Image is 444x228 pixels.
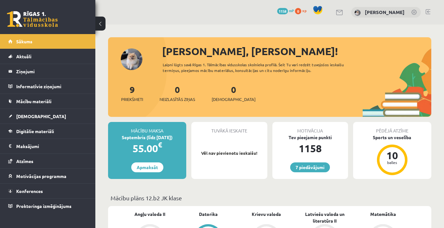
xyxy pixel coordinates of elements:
[295,8,301,14] span: 0
[16,139,87,153] legend: Maksājumi
[8,139,87,153] a: Maksājumi
[121,84,143,103] a: 9Priekšmeti
[272,122,348,134] div: Motivācija
[108,122,186,134] div: Mācību maksa
[16,64,87,79] legend: Ziņojumi
[8,64,87,79] a: Ziņojumi
[8,124,87,139] a: Digitālie materiāli
[212,84,256,103] a: 0[DEMOGRAPHIC_DATA]
[16,128,54,134] span: Digitālie materiāli
[277,8,294,13] a: 1158 mP
[353,122,431,134] div: Pēdējā atzīme
[191,122,267,134] div: Tuvākā ieskaite
[16,188,43,194] span: Konferences
[16,53,31,59] span: Aktuāli
[111,194,429,202] p: Mācību plāns 12.b2 JK klase
[131,162,163,172] a: Apmaksāt
[272,134,348,141] div: Tev pieejamie punkti
[365,9,405,15] a: [PERSON_NAME]
[163,62,357,73] div: Laipni lūgts savā Rīgas 1. Tālmācības vidusskolas skolnieka profilā. Šeit Tu vari redzēt tuvojošo...
[277,8,288,14] span: 1158
[353,134,431,176] a: Sports un veselība 10 balles
[8,79,87,94] a: Informatīvie ziņojumi
[160,96,195,103] span: Neizlasītās ziņas
[289,8,294,13] span: mP
[8,109,87,124] a: [DEMOGRAPHIC_DATA]
[121,96,143,103] span: Priekšmeti
[370,211,396,217] a: Matemātika
[16,79,87,94] legend: Informatīvie ziņojumi
[383,150,402,160] div: 10
[199,211,218,217] a: Datorika
[296,211,354,224] a: Latviešu valoda un literatūra II
[16,98,51,104] span: Mācību materiāli
[383,160,402,164] div: balles
[16,173,66,179] span: Motivācijas programma
[8,34,87,49] a: Sākums
[7,11,58,27] a: Rīgas 1. Tālmācības vidusskola
[16,158,33,164] span: Atzīmes
[212,96,256,103] span: [DEMOGRAPHIC_DATA]
[162,44,431,59] div: [PERSON_NAME], [PERSON_NAME]!
[272,141,348,156] div: 1158
[8,184,87,198] a: Konferences
[158,140,162,149] span: €
[16,113,66,119] span: [DEMOGRAPHIC_DATA]
[353,134,431,141] div: Sports un veselība
[354,10,361,16] img: Emīlija Kajaka
[8,154,87,168] a: Atzīmes
[295,8,310,13] a: 0 xp
[8,49,87,64] a: Aktuāli
[108,141,186,156] div: 55.00
[8,199,87,213] a: Proktoringa izmēģinājums
[195,150,264,156] p: Vēl nav pievienotu ieskaišu!
[290,162,330,172] a: 7 piedāvājumi
[252,211,281,217] a: Krievu valoda
[8,169,87,183] a: Motivācijas programma
[8,94,87,109] a: Mācību materiāli
[302,8,306,13] span: xp
[16,39,32,44] span: Sākums
[108,134,186,141] div: Septembris (līdz [DATE])
[16,203,72,209] span: Proktoringa izmēģinājums
[160,84,195,103] a: 0Neizlasītās ziņas
[134,211,165,217] a: Angļu valoda II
